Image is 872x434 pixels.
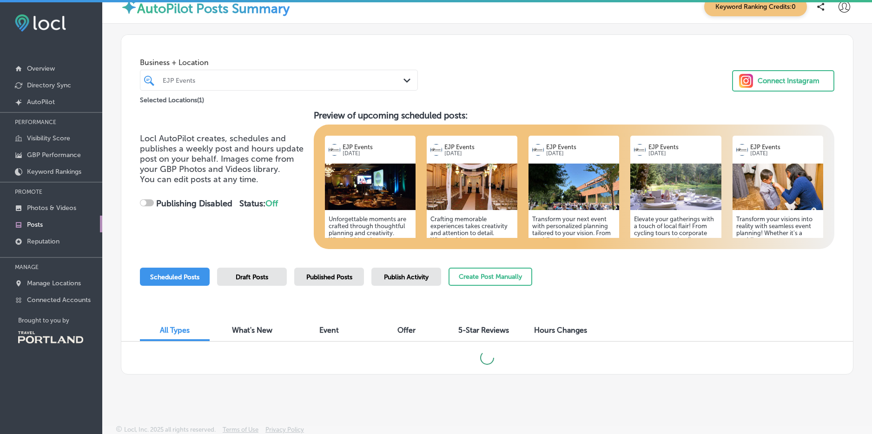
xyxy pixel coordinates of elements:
[239,198,278,209] strong: Status:
[27,168,81,176] p: Keyword Rankings
[156,198,232,209] strong: Publishing Disabled
[319,326,339,335] span: Event
[27,279,81,287] p: Manage Locations
[329,216,412,320] h5: Unforgettable moments are crafted through thoughtful planning and creativity. Whether it's a drea...
[27,134,70,142] p: Visibility Score
[329,144,340,156] img: logo
[306,273,352,281] span: Published Posts
[444,144,514,151] p: EJP Events
[546,144,615,151] p: EJP Events
[384,273,429,281] span: Publish Activity
[236,273,268,281] span: Draft Posts
[630,164,721,210] img: 1629438208image_62b262d2-e0a1-4f21-b9d1-593f54e2440b.jpg
[163,76,404,84] div: EJP Events
[27,65,55,72] p: Overview
[444,151,514,157] p: [DATE]
[449,268,532,286] button: Create Post Manually
[648,151,718,157] p: [DATE]
[732,70,834,92] button: Connect Instagram
[27,204,76,212] p: Photos & Videos
[137,1,290,16] label: AutoPilot Posts Summary
[140,174,258,184] span: You can edit posts at any time.
[430,216,514,320] h5: Crafting memorable experiences takes creativity and attention to detail. Whether it’s a corporate...
[325,164,416,210] img: 1629438199image_5bb62c3d-4e4c-4042-a2c4-77e4ff100548.jpg
[343,144,412,151] p: EJP Events
[750,144,819,151] p: EJP Events
[733,164,823,210] img: 1629438193image_276a8de6-b0e3-483a-ae80-a0af15d9c6fa.jpg
[736,216,819,320] h5: Transform your visions into reality with seamless event planning! Whether it's a wedding, corpora...
[27,98,55,106] p: AutoPilot
[458,326,509,335] span: 5-Star Reviews
[532,216,615,313] h5: Transform your next event with personalized planning tailored to your vision. From weddings to co...
[758,74,819,88] div: Connect Instagram
[736,144,748,156] img: logo
[27,81,71,89] p: Directory Sync
[265,198,278,209] span: Off
[634,144,646,156] img: logo
[160,326,190,335] span: All Types
[18,331,83,343] img: Travel Portland
[430,144,442,156] img: logo
[314,110,835,121] h3: Preview of upcoming scheduled posts:
[528,164,619,210] img: 1629438206image_d8515d6d-dd28-4bad-92ed-6f379f67e5a1.jpg
[140,92,204,104] p: Selected Locations ( 1 )
[534,326,587,335] span: Hours Changes
[27,237,59,245] p: Reputation
[546,151,615,157] p: [DATE]
[27,151,81,159] p: GBP Performance
[750,151,819,157] p: [DATE]
[140,58,418,67] span: Business + Location
[18,317,102,324] p: Brought to you by
[648,144,718,151] p: EJP Events
[232,326,272,335] span: What's New
[27,221,43,229] p: Posts
[427,164,517,210] img: 1629438205image_a6ae19b4-6ad8-4163-a76d-6cfdb21712e3.jpg
[124,426,216,433] p: Locl, Inc. 2025 all rights reserved.
[27,296,91,304] p: Connected Accounts
[15,14,66,32] img: fda3e92497d09a02dc62c9cd864e3231.png
[150,273,199,281] span: Scheduled Posts
[532,144,544,156] img: logo
[397,326,416,335] span: Offer
[140,133,304,174] span: Locl AutoPilot creates, schedules and publishes a weekly post and hours update post on your behal...
[634,216,717,320] h5: Elevate your gatherings with a touch of local flair! From cycling tours to corporate retreats, ev...
[343,151,412,157] p: [DATE]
